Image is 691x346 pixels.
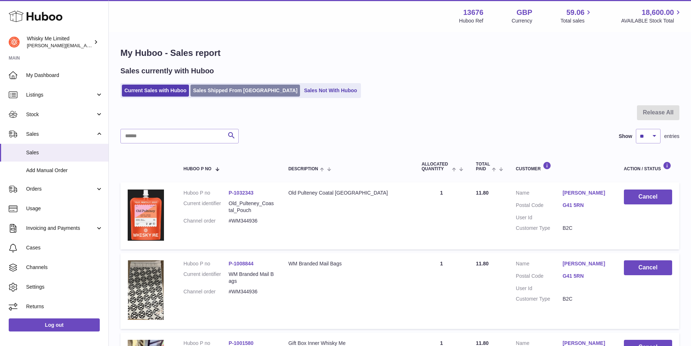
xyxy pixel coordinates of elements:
a: [PERSON_NAME] [563,190,609,196]
span: ALLOCATED Quantity [421,162,450,171]
dt: Postal Code [516,202,563,211]
span: Returns [26,303,103,310]
span: Invoicing and Payments [26,225,95,232]
dt: User Id [516,214,563,221]
span: Total paid [476,162,490,171]
span: Channels [26,264,103,271]
div: Action / Status [624,162,672,171]
a: P-1001580 [229,340,254,346]
dt: Customer Type [516,225,563,232]
a: Sales Shipped From [GEOGRAPHIC_DATA] [190,85,300,97]
a: Log out [9,318,100,331]
label: Show [619,133,632,140]
div: Huboo Ref [459,17,484,24]
dt: Current identifier [184,200,229,214]
a: P-1008844 [229,261,254,266]
h2: Sales currently with Huboo [120,66,214,76]
a: 18,600.00 AVAILABLE Stock Total [621,8,682,24]
a: G41 5RN [563,202,609,209]
div: WM Branded Mail Bags [288,260,407,267]
span: Huboo P no [184,167,211,171]
strong: 13676 [463,8,484,17]
a: Sales Not With Huboo [301,85,359,97]
button: Cancel [624,260,672,275]
span: Stock [26,111,95,118]
dt: Current identifier [184,271,229,285]
span: Add Manual Order [26,167,103,174]
dd: Old_Pulteney_Coastal_Pouch [229,200,274,214]
a: [PERSON_NAME] [563,260,609,267]
span: Usage [26,205,103,212]
div: Currency [512,17,532,24]
dt: Channel order [184,217,229,224]
td: 1 [414,253,469,329]
span: 59.06 [566,8,584,17]
a: Current Sales with Huboo [122,85,189,97]
span: Total sales [560,17,593,24]
span: 11.80 [476,261,489,266]
dt: Name [516,190,563,198]
a: P-1032343 [229,190,254,196]
span: 11.80 [476,340,489,346]
div: Customer [516,162,609,171]
span: Cases [26,244,103,251]
span: Settings [26,284,103,290]
a: G41 5RN [563,273,609,280]
span: My Dashboard [26,72,103,79]
dt: Name [516,260,563,269]
a: 59.06 Total sales [560,8,593,24]
span: AVAILABLE Stock Total [621,17,682,24]
span: Sales [26,149,103,156]
span: 18,600.00 [642,8,674,17]
button: Cancel [624,190,672,204]
dd: WM Branded Mail Bags [229,271,274,285]
dd: #WM344936 [229,217,274,224]
div: Whisky Me Limited [27,35,92,49]
dd: #WM344936 [229,288,274,295]
strong: GBP [517,8,532,17]
span: entries [664,133,679,140]
span: Sales [26,131,95,138]
dt: User Id [516,285,563,292]
span: [PERSON_NAME][EMAIL_ADDRESS][DOMAIN_NAME] [27,42,145,48]
h1: My Huboo - Sales report [120,47,679,59]
dt: Postal Code [516,273,563,281]
dd: B2C [563,296,609,302]
dt: Channel order [184,288,229,295]
dd: B2C [563,225,609,232]
dt: Huboo P no [184,260,229,267]
img: 1725358317.png [128,260,164,320]
span: Description [288,167,318,171]
td: 1 [414,182,469,249]
img: 1739541345.jpg [128,190,164,240]
dt: Huboo P no [184,190,229,196]
dt: Customer Type [516,296,563,302]
span: 11.80 [476,190,489,196]
img: frances@whiskyshop.com [9,37,20,48]
span: Listings [26,91,95,98]
div: Old Pulteney Coatal [GEOGRAPHIC_DATA] [288,190,407,196]
span: Orders [26,186,95,192]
